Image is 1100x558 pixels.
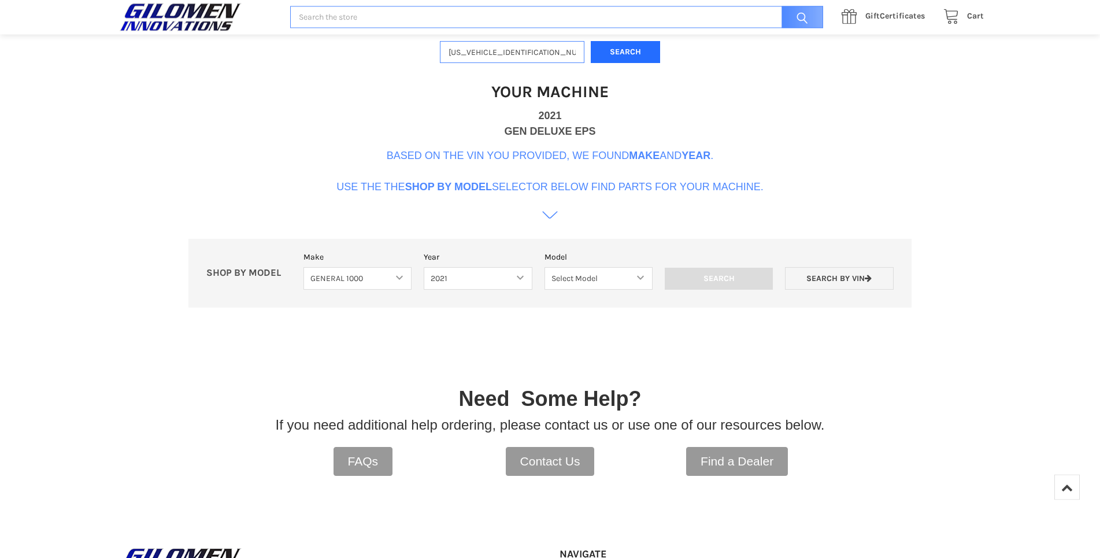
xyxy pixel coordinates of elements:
[290,6,823,29] input: Search the store
[835,10,937,24] a: GiftCertificates
[629,150,660,162] b: Make
[201,268,298,280] p: SHOP BY MODEL
[303,252,412,264] label: Make
[1054,475,1080,500] a: Top of Page
[334,448,393,476] a: FAQs
[117,3,278,32] a: GILOMEN INNOVATIONS
[440,42,584,64] input: Enter VIN of your machine
[591,42,660,64] button: Search
[865,12,880,21] span: Gift
[686,448,788,476] a: Find a Dealer
[538,109,561,124] div: 2021
[424,252,532,264] label: Year
[937,10,984,24] a: Cart
[276,415,825,436] p: If you need additional help ordering, please contact us or use one of our resources below.
[506,448,595,476] a: Contact Us
[776,6,823,29] input: Search
[458,384,641,415] p: Need Some Help?
[336,149,764,195] p: Based on the VIN you provided, we found and . Use the the selector below find parts for your mach...
[665,268,773,290] input: Search
[504,124,595,140] div: GEN DELUXE EPS
[491,82,609,102] h1: Your Machine
[117,3,244,32] img: GILOMEN INNOVATIONS
[785,268,893,290] a: Search by VIN
[967,12,984,21] span: Cart
[405,182,492,193] b: Shop By Model
[545,252,653,264] label: Model
[865,12,925,21] span: Certificates
[682,150,710,162] b: Year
